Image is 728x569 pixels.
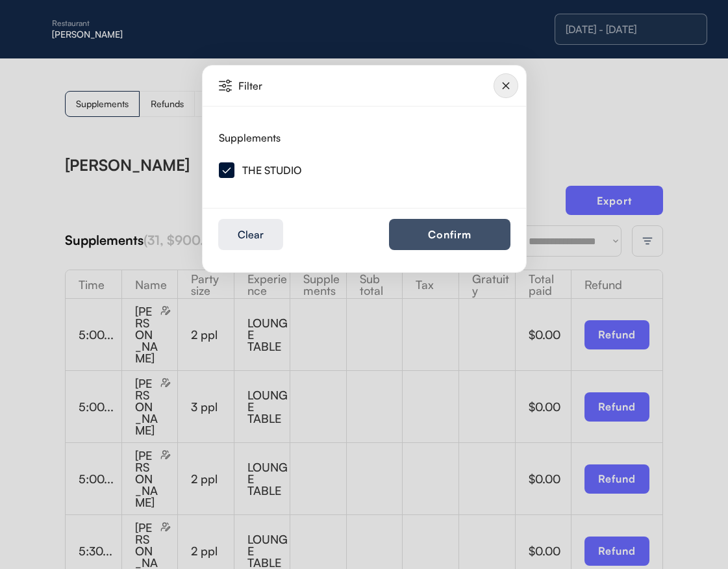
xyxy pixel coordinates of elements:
button: Confirm [389,219,510,250]
div: Supplements [219,133,281,143]
button: Clear [218,219,283,250]
div: THE STUDIO [242,165,301,175]
img: Group%2010124643.svg [494,73,518,98]
img: Vector%20%2835%29.svg [219,79,232,92]
img: Group%20266.svg [219,162,234,178]
div: Filter [238,81,335,91]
